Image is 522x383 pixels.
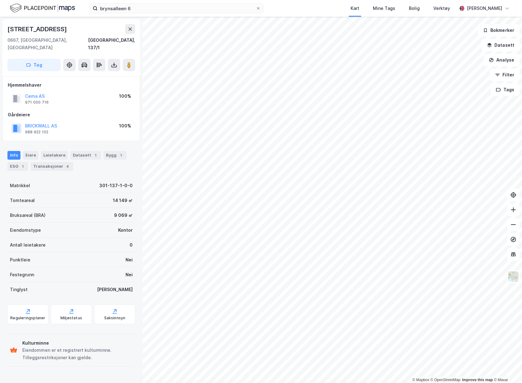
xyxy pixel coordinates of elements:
a: Improve this map [462,378,493,382]
div: Reguleringsplaner [10,316,45,321]
div: Eiere [23,151,38,160]
div: 1 [118,152,124,158]
button: Tags [491,84,520,96]
iframe: Chat Widget [491,353,522,383]
div: Bolig [409,5,420,12]
div: 971 000 716 [25,100,49,105]
div: Leietakere [41,151,68,160]
div: Tomteareal [10,197,35,204]
div: Kontrollprogram for chat [491,353,522,383]
div: 9 069 ㎡ [114,212,133,219]
div: Saksinnsyn [104,316,126,321]
div: Bruksareal (BRA) [10,212,46,219]
img: Z [507,271,519,282]
div: 1 [20,163,26,170]
div: Datasett [70,151,101,160]
img: logo.f888ab2527a4732fd821a326f86c7f29.svg [10,3,75,14]
div: Info [7,151,20,160]
div: Gårdeiere [8,111,135,118]
div: [PERSON_NAME] [97,286,133,293]
a: OpenStreetMap [431,378,461,382]
div: Transaksjoner [31,162,73,171]
div: 0 [130,241,133,249]
button: Analyse [484,54,520,66]
div: 4 [64,163,71,170]
div: [GEOGRAPHIC_DATA], 137/1 [88,37,135,51]
button: Filter [490,69,520,81]
div: 100% [119,93,131,100]
div: 0667, [GEOGRAPHIC_DATA], [GEOGRAPHIC_DATA] [7,37,88,51]
div: [STREET_ADDRESS] [7,24,68,34]
div: Verktøy [433,5,450,12]
div: Matrikkel [10,182,30,189]
div: [PERSON_NAME] [467,5,502,12]
button: Datasett [482,39,520,51]
div: 14 149 ㎡ [113,197,133,204]
div: Bygg [104,151,126,160]
div: Kulturminne [22,339,133,347]
div: Kart [351,5,359,12]
div: Hjemmelshaver [8,81,135,89]
div: Eiendomstype [10,226,41,234]
div: Kontor [118,226,133,234]
div: Eiendommen er et registrert kulturminne. Tilleggsrestriksjoner kan gjelde. [22,346,133,361]
div: Nei [126,271,133,278]
div: Miljøstatus [60,316,82,321]
button: Tag [7,59,61,71]
div: Nei [126,256,133,264]
button: Bokmerker [478,24,520,37]
div: Tinglyst [10,286,28,293]
input: Søk på adresse, matrikkel, gårdeiere, leietakere eller personer [98,4,256,13]
div: 988 922 102 [25,130,48,135]
div: 1 [92,152,99,158]
div: Festegrunn [10,271,34,278]
div: ESG [7,162,28,171]
div: 301-137-1-0-0 [99,182,133,189]
div: Antall leietakere [10,241,46,249]
a: Mapbox [412,378,429,382]
div: 100% [119,122,131,130]
div: Punktleie [10,256,30,264]
div: Mine Tags [373,5,395,12]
